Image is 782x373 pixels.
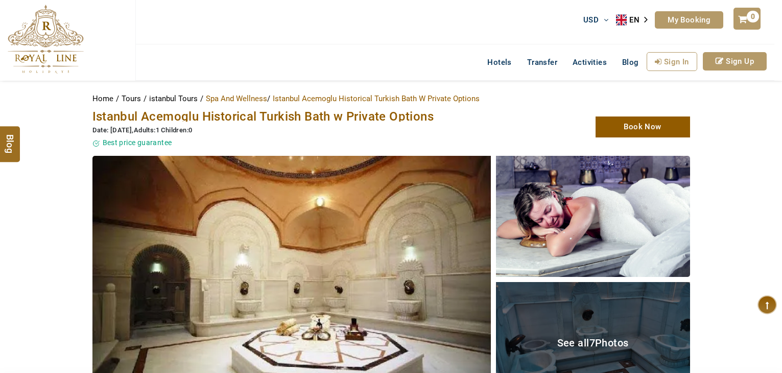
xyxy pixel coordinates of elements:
a: Home [92,94,116,103]
a: My Booking [655,11,723,29]
img: The Royal Line Holidays [8,5,84,74]
a: Blog [614,52,647,73]
span: Blog [622,58,639,67]
li: Istanbul Acemoglu Historical Turkish Bath W Private Options [273,91,480,106]
a: istanbul Tours [149,94,200,103]
a: EN [616,12,655,28]
span: Istanbul Acemoglu Historical Turkish Bath w Private Options [92,109,434,124]
span: Adults:1 [134,126,159,134]
span: See all Photos [557,337,629,349]
div: , [92,126,486,135]
span: 7 [589,337,595,349]
span: Date: [DATE] [92,126,132,134]
a: Activities [565,52,614,73]
a: 0 [733,8,760,30]
span: USD [583,15,599,25]
aside: Language selected: English [616,12,655,28]
span: 0 [747,11,759,22]
a: Sign Up [703,52,767,71]
a: Hotels [480,52,519,73]
span: Children:0 [161,126,192,134]
img: Istanbul Acemoglu Historical Turkish Bath w Private Options [496,156,690,277]
div: Language [616,12,655,28]
a: Book Now [596,116,690,137]
span: Blog [4,134,17,143]
li: Spa And Wellness [206,91,270,106]
span: Best price guarantee [103,138,172,147]
a: Transfer [519,52,565,73]
a: Sign In [647,52,697,71]
a: Tours [122,94,144,103]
